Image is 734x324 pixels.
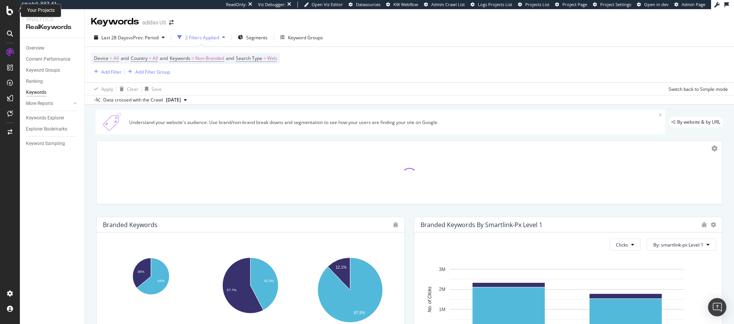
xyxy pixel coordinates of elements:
[26,77,43,85] div: Ranking
[142,83,162,95] button: Save
[26,44,44,52] div: Overview
[26,140,65,148] div: Keyword Sampling
[439,287,445,292] text: 2M
[336,265,346,269] text: 12.1%
[138,269,145,273] text: 36%
[26,89,46,97] div: Keywords
[226,55,234,61] span: and
[677,120,720,124] span: By website & by URL
[386,2,418,8] a: KW Webflow
[195,53,224,64] span: Non-Branded
[127,86,138,92] div: Clear
[427,287,432,312] text: No. of Clicks
[160,55,168,61] span: and
[555,2,587,8] a: Project Page
[99,113,126,131] img: Xn5yXbTLC6GvtKIoinKAiP4Hm0QJ922KvQwAAAAASUVORK5CYII=
[226,2,247,8] div: ReadOnly:
[264,279,274,283] text: 42.3%
[91,67,122,76] button: Add Filter
[117,83,138,95] button: Clear
[616,242,628,248] span: Clicks
[236,55,262,61] span: Search Type
[669,86,728,92] div: Switch back to Simple mode
[153,53,158,64] span: All
[26,55,79,63] a: Content Performance
[431,2,465,7] span: Admin Crawl List
[393,222,398,227] div: bug
[647,239,716,251] button: By: smartlink-px Level 1
[125,67,170,76] button: Add Filter Group
[91,83,113,95] button: Apply
[478,2,512,7] span: Logs Projects List
[27,7,55,14] div: Your Projects
[708,298,726,316] div: Open Intercom Messenger
[101,86,113,92] div: Apply
[26,66,60,74] div: Keyword Groups
[26,44,79,52] a: Overview
[192,55,194,61] span: =
[600,2,631,7] span: Project Settings
[356,2,380,7] span: Datasources
[135,69,170,75] div: Add Filter Group
[166,97,181,103] span: 2025 Sep. 16th
[170,55,190,61] span: Keywords
[110,55,112,61] span: =
[101,34,128,41] span: Last 28 Days
[163,95,190,105] button: [DATE]
[91,15,139,28] div: Keywords
[174,31,228,44] button: 2 Filters Applied
[668,117,723,127] div: legacy label
[26,114,79,122] a: Keywords Explorer
[267,53,277,64] span: Web
[26,55,70,63] div: Content Performance
[258,2,286,8] div: Viz Debugger:
[121,55,129,61] span: and
[26,125,79,133] a: Explorer Bookmarks
[235,31,271,44] button: Segments
[151,86,162,92] div: Save
[525,2,549,7] span: Projects List
[94,55,109,61] span: Device
[471,2,512,8] a: Logs Projects List
[349,2,380,8] a: Datasources
[131,55,148,61] span: Country
[26,125,67,133] div: Explorer Bookmarks
[637,2,669,8] a: Open in dev
[26,89,79,97] a: Keywords
[246,34,268,41] span: Segments
[149,55,151,61] span: =
[26,100,53,108] div: More Reports
[304,2,343,8] a: Open Viz Editor
[103,254,198,295] svg: A chart.
[101,69,122,75] div: Add Filter
[439,267,445,272] text: 3M
[702,222,707,227] div: bug
[128,34,159,41] span: vs Prev. Period
[142,19,166,26] div: adidas US
[424,2,465,8] a: Admin Crawl List
[26,140,79,148] a: Keyword Sampling
[158,279,164,283] text: 64%
[26,77,79,85] a: Ranking
[288,34,323,41] div: Keyword Groups
[312,2,343,7] span: Open Viz Editor
[227,288,237,292] text: 57.7%
[91,31,168,44] button: Last 28 DaysvsPrev. Period
[674,2,705,8] a: Admin Page
[421,221,542,229] div: Branded Keywords By smartlink-px Level 1
[354,311,365,315] text: 87.9%
[26,100,71,108] a: More Reports
[609,239,641,251] button: Clicks
[653,242,703,248] span: By: smartlink-px Level 1
[26,23,78,32] div: RealKeywords
[129,119,659,126] div: Understand your website's audience. Use brand/non-brand break downs and segmentation to see how y...
[277,31,326,44] button: Keyword Groups
[518,2,549,8] a: Projects List
[185,34,219,41] div: 2 Filters Applied
[644,2,669,7] span: Open in dev
[202,254,298,316] svg: A chart.
[593,2,631,8] a: Project Settings
[26,114,64,122] div: Keywords Explorer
